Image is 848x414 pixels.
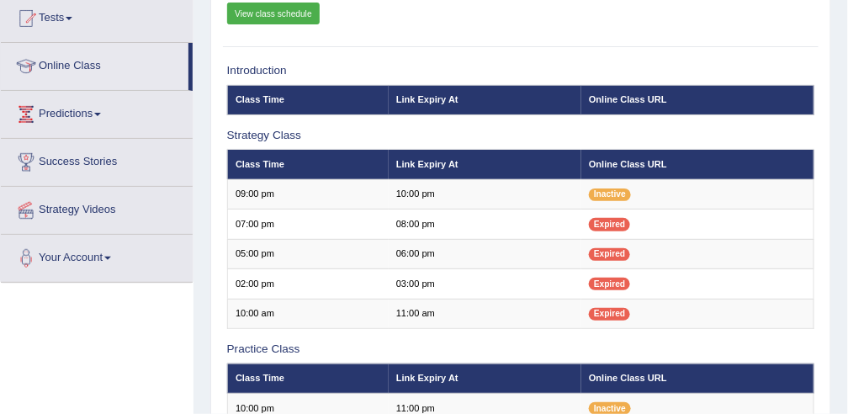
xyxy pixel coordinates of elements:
th: Online Class URL [581,150,814,179]
td: 08:00 pm [389,210,581,239]
span: Expired [589,248,630,261]
th: Class Time [227,364,388,393]
td: 02:00 pm [227,269,388,299]
td: 05:00 pm [227,239,388,268]
td: 03:00 pm [389,269,581,299]
a: Your Account [1,235,193,277]
th: Link Expiry At [389,85,581,114]
td: 11:00 am [389,299,581,328]
td: 10:00 am [227,299,388,328]
span: Expired [589,278,630,290]
span: Inactive [589,188,631,201]
span: Expired [589,218,630,231]
h3: Practice Class [227,343,815,356]
td: 07:00 pm [227,210,388,239]
a: View class schedule [227,3,321,24]
th: Class Time [227,150,388,179]
a: Predictions [1,91,193,133]
th: Online Class URL [581,85,814,114]
h3: Introduction [227,65,815,77]
h3: Strategy Class [227,130,815,142]
th: Link Expiry At [389,364,581,393]
th: Class Time [227,85,388,114]
td: 09:00 pm [227,179,388,209]
td: 10:00 pm [389,179,581,209]
td: 06:00 pm [389,239,581,268]
a: Online Class [1,43,188,85]
a: Success Stories [1,139,193,181]
span: Expired [589,308,630,321]
th: Online Class URL [581,364,814,393]
th: Link Expiry At [389,150,581,179]
a: Strategy Videos [1,187,193,229]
